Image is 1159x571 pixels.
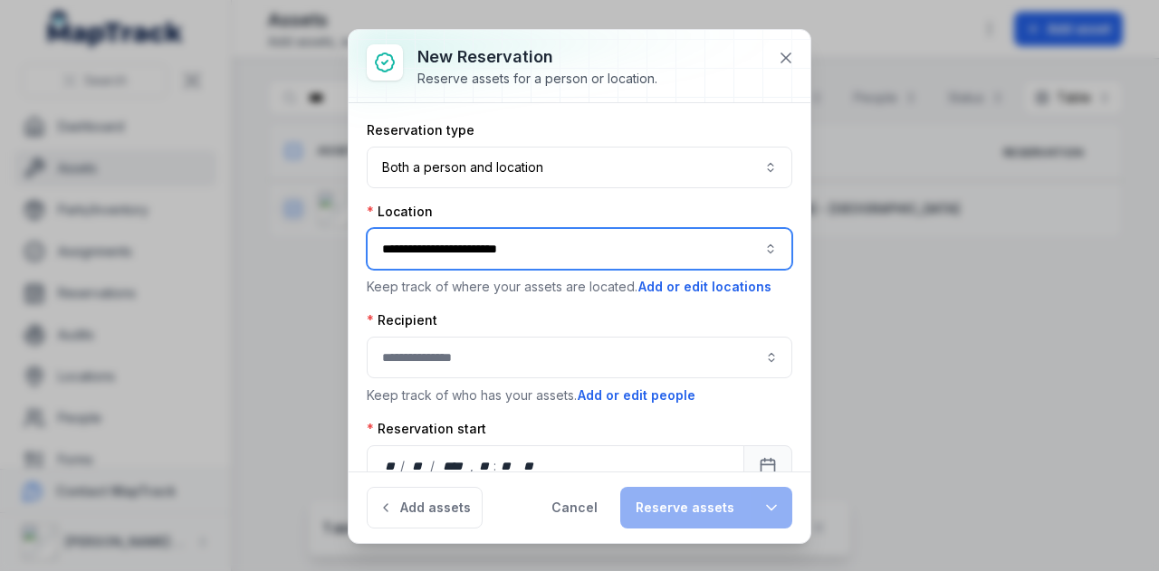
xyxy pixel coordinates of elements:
[367,203,433,221] label: Location
[367,311,437,329] label: Recipient
[475,457,493,475] div: hour,
[536,487,613,528] button: Cancel
[493,457,498,475] div: :
[367,121,474,139] label: Reservation type
[430,457,436,475] div: /
[498,457,516,475] div: minute,
[367,337,792,378] input: :r18:-form-item-label
[400,457,407,475] div: /
[577,385,696,405] button: Add or edit people
[417,44,657,70] h3: New reservation
[367,147,792,188] button: Both a person and location
[417,70,657,88] div: Reserve assets for a person or location.
[367,420,486,438] label: Reservation start
[367,385,792,405] p: Keep track of who has your assets.
[637,277,772,297] button: Add or edit locations
[520,457,540,475] div: am/pm,
[743,445,792,487] button: Calendar
[367,487,483,528] button: Add assets
[470,457,475,475] div: ,
[407,457,431,475] div: month,
[367,277,792,297] p: Keep track of where your assets are located.
[436,457,470,475] div: year,
[382,457,400,475] div: day,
